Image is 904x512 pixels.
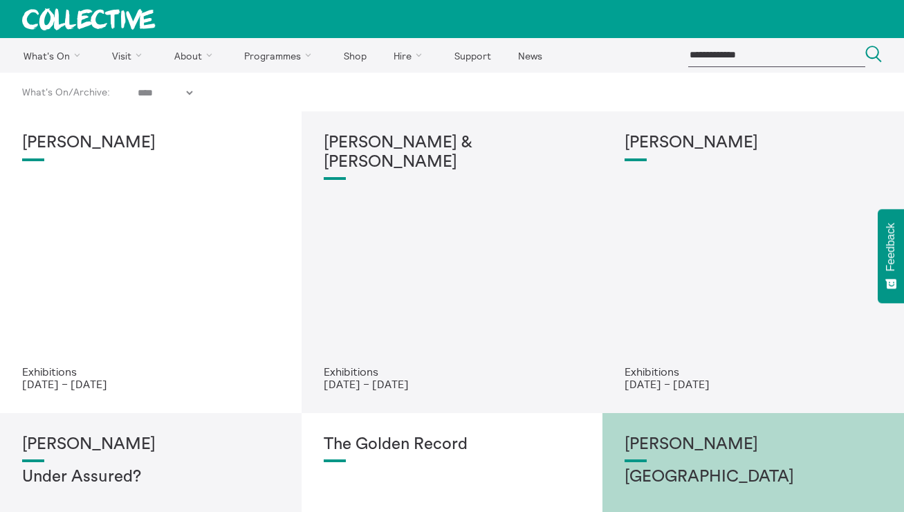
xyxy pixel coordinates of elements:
[324,134,581,172] h1: [PERSON_NAME] & [PERSON_NAME]
[331,38,378,73] a: Shop
[878,209,904,303] button: Feedback - Show survey
[302,111,603,413] a: [PERSON_NAME] & [PERSON_NAME] Exhibitions [DATE] – [DATE]
[602,111,904,413] a: [PERSON_NAME] Exhibitions [DATE] – [DATE]
[22,86,68,98] a: What's On
[232,38,329,73] a: Programmes
[22,378,279,390] p: [DATE] – [DATE]
[885,223,897,271] span: Feedback
[625,365,882,378] p: Exhibitions
[22,468,279,487] h2: Under Assured?
[382,38,440,73] a: Hire
[625,378,882,390] p: [DATE] – [DATE]
[442,38,503,73] a: Support
[324,365,581,378] p: Exhibitions
[73,86,110,98] a: Archive:
[162,38,230,73] a: About
[11,38,98,73] a: What's On
[22,365,279,378] p: Exhibitions
[506,38,554,73] a: News
[22,134,279,153] h1: [PERSON_NAME]
[324,435,581,455] h1: The Golden Record
[625,435,882,455] h1: [PERSON_NAME]
[324,378,581,390] p: [DATE] – [DATE]
[625,134,882,153] h1: [PERSON_NAME]
[22,435,279,455] h1: [PERSON_NAME]
[625,468,882,487] h2: [GEOGRAPHIC_DATA]
[100,38,160,73] a: Visit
